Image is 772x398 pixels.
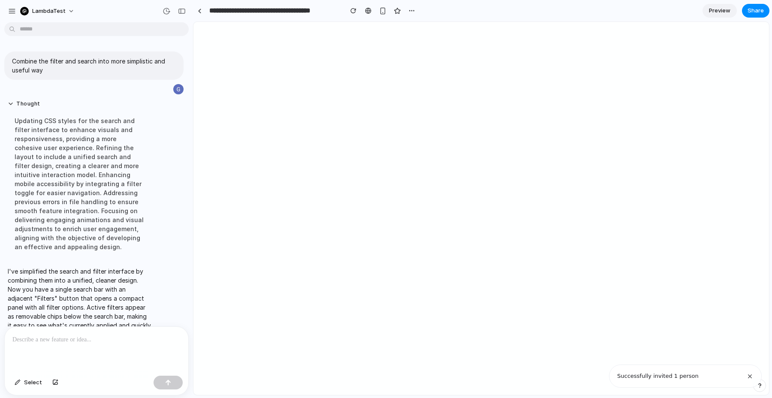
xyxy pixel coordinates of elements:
p: I've simplified the search and filter interface by combining them into a unified, cleaner design.... [8,267,151,339]
span: Share [748,6,764,15]
span: LambdaTest [32,7,66,15]
button: Share [742,4,769,18]
a: Preview [703,4,737,18]
button: LambdaTest [17,4,79,18]
span: Select [24,378,42,387]
button: Select [10,376,46,389]
div: Updating CSS styles for the search and filter interface to enhance visuals and responsiveness, pr... [8,111,151,256]
span: Successfully invited 1 person [617,372,699,380]
span: Preview [709,6,730,15]
p: Combine the filter and search into more simplistic and useful way [12,57,176,75]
